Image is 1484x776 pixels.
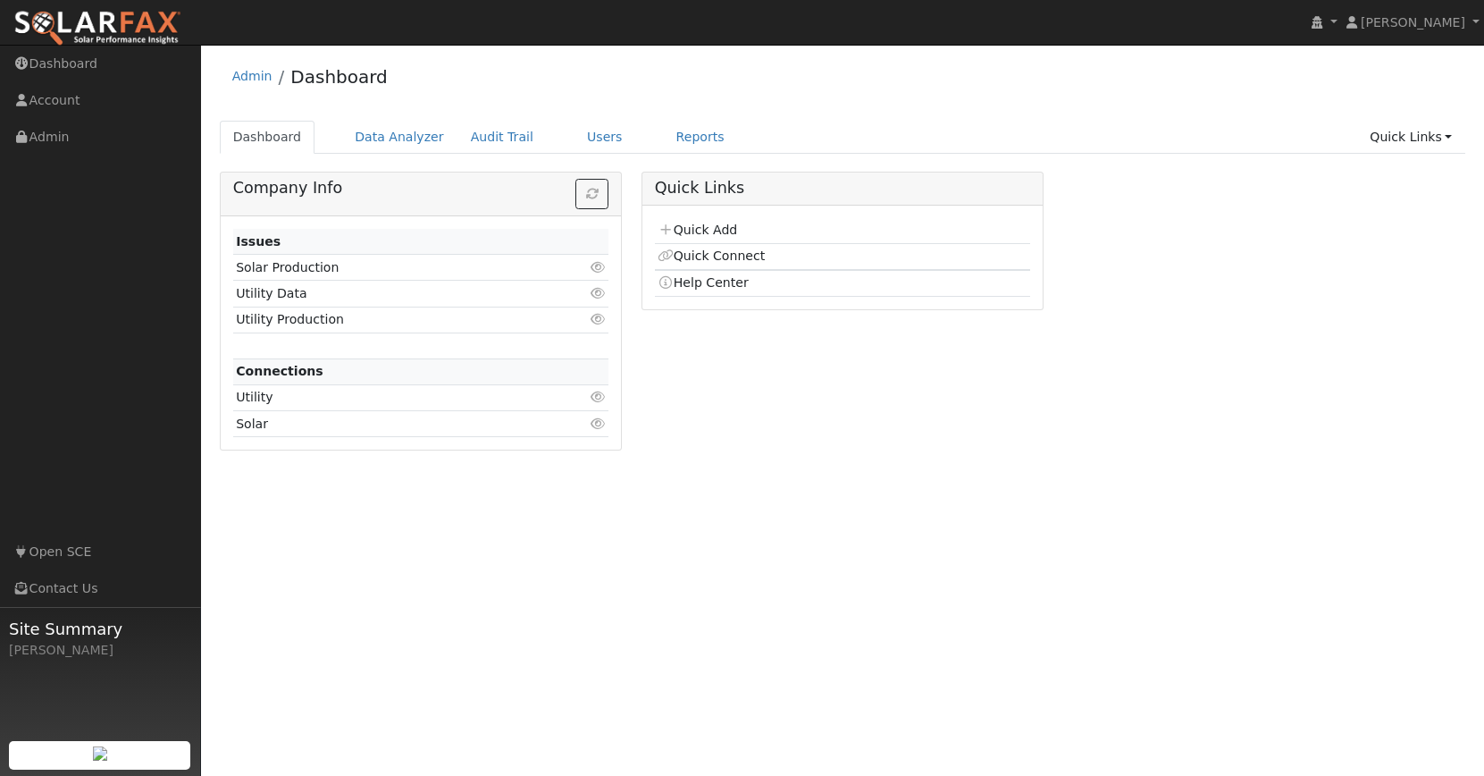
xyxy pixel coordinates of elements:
img: retrieve [93,746,107,761]
a: Audit Trail [457,121,547,154]
a: Admin [232,69,272,83]
a: Help Center [658,275,749,290]
i: Click to view [590,261,606,274]
span: Site Summary [9,617,191,641]
i: Click to view [590,313,606,325]
td: Utility [233,384,549,410]
strong: Connections [236,364,323,378]
span: [PERSON_NAME] [1361,15,1465,30]
a: Dashboard [290,66,388,88]
a: Users [574,121,636,154]
a: Quick Add [658,223,737,237]
h5: Quick Links [655,179,1031,198]
td: Utility Production [233,307,549,333]
h5: Company Info [233,179,609,198]
div: [PERSON_NAME] [9,641,191,660]
td: Solar Production [233,255,549,281]
td: Solar [233,411,549,437]
i: Click to view [590,391,606,403]
a: Quick Connect [658,249,765,263]
a: Reports [663,121,738,154]
i: Click to view [590,418,606,430]
td: Utility Data [233,281,549,307]
strong: Issues [236,234,281,249]
img: SolarFax [13,10,181,47]
i: Click to view [590,287,606,299]
a: Quick Links [1356,121,1465,154]
a: Data Analyzer [341,121,457,154]
a: Dashboard [220,121,315,154]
